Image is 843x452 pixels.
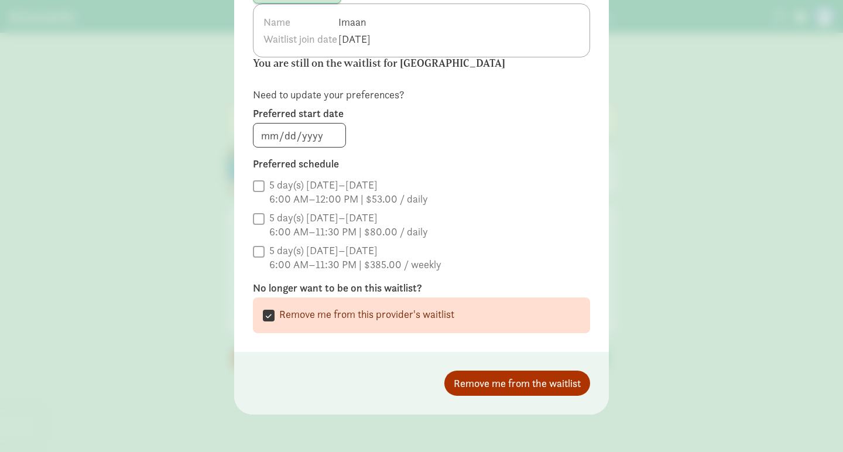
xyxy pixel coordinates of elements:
td: [DATE] [338,30,378,47]
button: Remove me from the waitlist [444,371,590,396]
div: 5 day(s) [DATE]–[DATE] [269,244,441,258]
div: 6:00 AM–11:30 PM | $385.00 / weekly [269,258,441,272]
p: Need to update your preferences? [253,88,590,102]
div: 5 day(s) [DATE]–[DATE] [269,178,428,192]
label: Preferred start date [253,107,590,121]
label: Remove me from this provider's waitlist [275,307,454,321]
div: 6:00 AM–11:30 PM | $80.00 / daily [269,225,428,239]
label: No longer want to be on this waitlist? [253,281,590,295]
div: 6:00 AM–12:00 PM | $53.00 / daily [269,192,428,206]
label: Preferred schedule [253,157,590,171]
th: Waitlist join date [263,30,338,47]
th: Name [263,13,338,30]
td: Imaan [338,13,378,30]
h6: You are still on the waitlist for [GEOGRAPHIC_DATA] [253,57,575,69]
span: Remove me from the waitlist [454,375,581,391]
div: 5 day(s) [DATE]–[DATE] [269,211,428,225]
